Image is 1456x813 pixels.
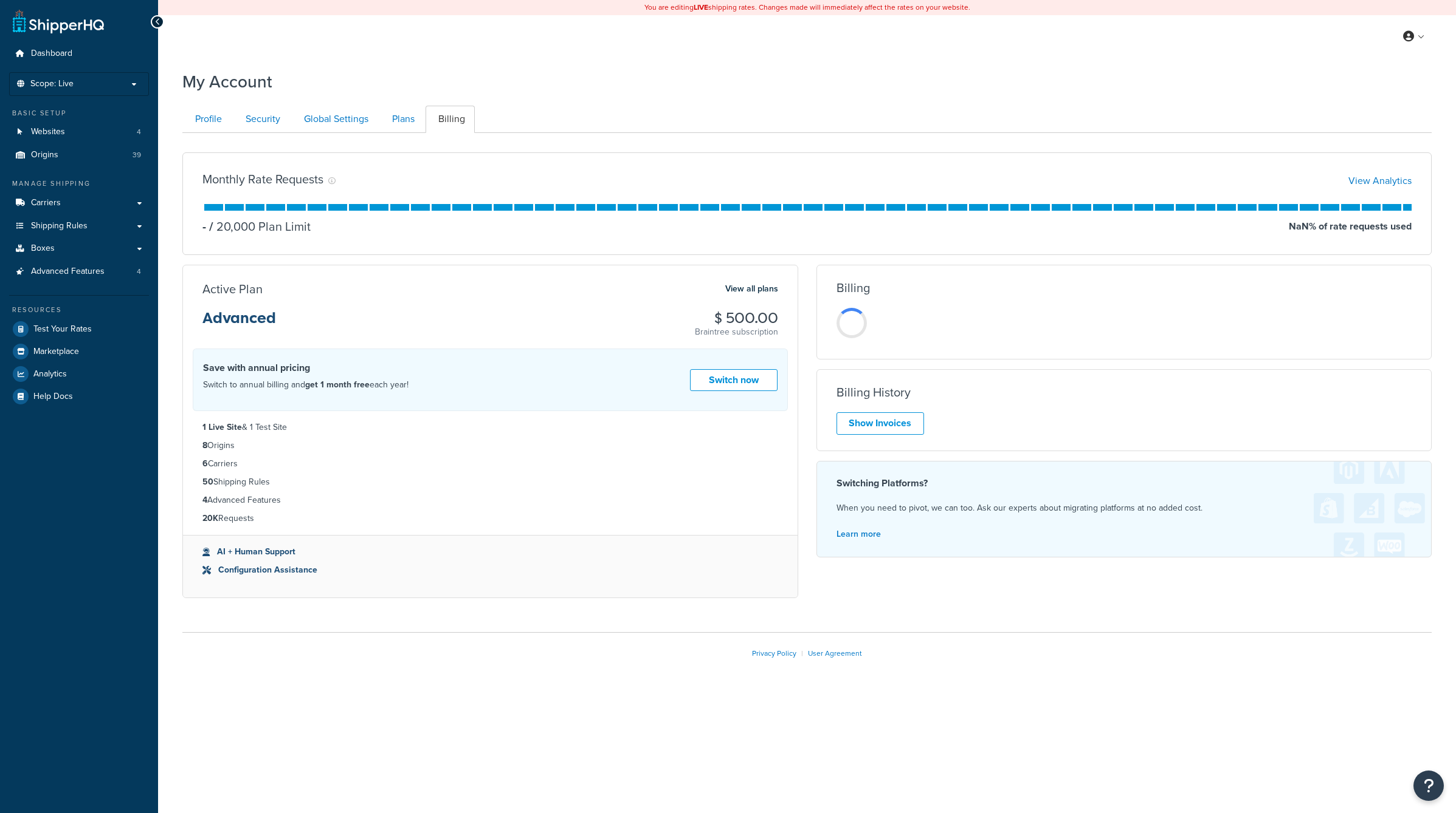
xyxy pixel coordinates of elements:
span: 39 [133,150,141,160]
a: Security [233,106,290,133]
a: Global Settings [291,106,378,133]
h3: Active Plan [202,282,263,296]
a: Learn more [837,528,881,540]
a: Show Invoices [837,412,924,435]
a: Origins 39 [9,144,149,166]
h3: Billing History [837,386,911,399]
a: ShipperHQ Home [13,9,104,33]
h4: Save with annual pricing [203,361,409,375]
span: Scope: Live [30,79,74,89]
a: View Analytics [1348,174,1412,188]
strong: 6 [202,457,208,470]
div: Basic Setup [9,108,149,118]
a: Carriers [9,192,149,214]
p: When you need to pivot, we can too. Ask our experts about migrating platforms at no added cost. [837,500,1412,516]
a: Advanced Features 4 [9,260,149,283]
span: / [209,217,213,236]
h1: My Account [182,70,272,94]
span: Boxes [31,243,55,254]
a: Privacy Policy [752,648,796,659]
a: Dashboard [9,43,149,65]
span: | [801,648,803,659]
div: Resources [9,305,149,315]
li: AI + Human Support [202,545,778,559]
p: 20,000 Plan Limit [206,218,311,235]
li: Advanced Features [9,260,149,283]
li: & 1 Test Site [202,421,778,434]
a: Test Your Rates [9,318,149,340]
li: Configuration Assistance [202,563,778,577]
p: Switch to annual billing and each year! [203,377,409,393]
a: Profile [182,106,232,133]
h3: Monthly Rate Requests [202,172,323,186]
a: Billing [426,106,475,133]
a: Shipping Rules [9,215,149,237]
span: 4 [137,127,141,137]
a: Analytics [9,363,149,385]
span: Carriers [31,198,61,208]
p: NaN % of rate requests used [1289,218,1412,235]
a: Boxes [9,237,149,260]
strong: 50 [202,475,213,488]
span: Help Docs [33,392,73,402]
span: Test Your Rates [33,324,92,335]
a: Marketplace [9,341,149,362]
span: 4 [137,267,141,277]
span: Origins [31,150,58,160]
strong: 20K [202,512,218,525]
li: Advanced Features [202,494,778,507]
b: LIVE [694,2,708,13]
span: Marketplace [33,347,79,357]
span: Shipping Rules [31,221,88,231]
a: Plans [379,106,424,133]
li: Origins [9,144,149,166]
li: Requests [202,512,778,525]
h3: Advanced [202,310,276,336]
a: Websites 4 [9,121,149,143]
strong: get 1 month free [305,378,370,391]
span: Advanced Features [31,267,105,277]
strong: 8 [202,439,207,452]
strong: 1 Live Site [202,421,242,434]
p: - [202,218,206,235]
a: User Agreement [808,648,862,659]
div: Manage Shipping [9,179,149,189]
li: Websites [9,121,149,143]
h4: Switching Platforms? [837,476,1412,491]
a: Help Docs [9,386,149,407]
button: Open Resource Center [1413,770,1444,801]
li: Origins [202,439,778,452]
p: Braintree subscription [695,326,778,338]
a: Switch now [690,369,778,392]
li: Shipping Rules [202,475,778,489]
a: View all plans [725,281,778,297]
span: Analytics [33,369,67,379]
h3: Billing [837,281,870,294]
span: Websites [31,127,65,137]
li: Carriers [202,457,778,471]
span: Dashboard [31,49,72,59]
strong: 4 [202,494,207,506]
h3: $ 500.00 [695,310,778,326]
